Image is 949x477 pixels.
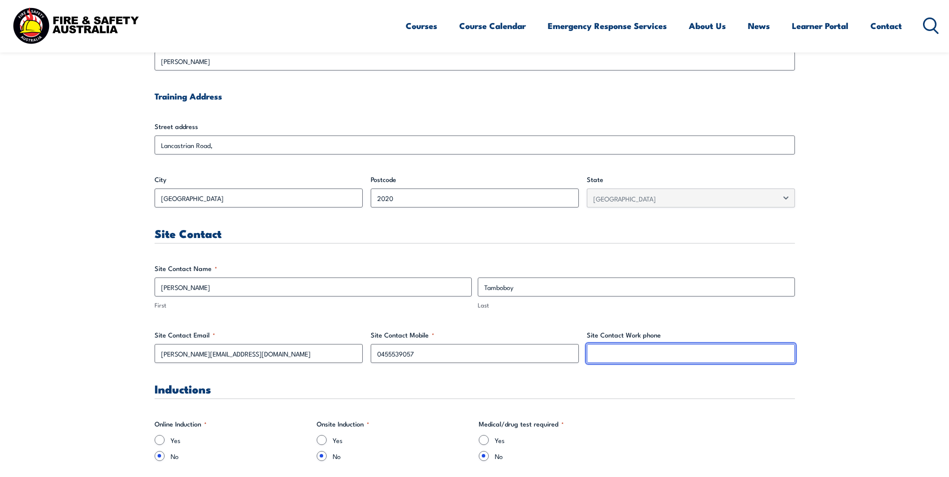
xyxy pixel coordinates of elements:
[155,121,795,131] label: Street address
[155,90,795,101] h4: Training Address
[406,12,437,39] a: Courses
[317,419,369,429] legend: Onsite Induction
[333,451,471,461] label: No
[587,330,795,340] label: Site Contact Work phone
[371,174,579,184] label: Postcode
[495,451,633,461] label: No
[792,12,848,39] a: Learner Portal
[171,435,309,445] label: Yes
[548,12,667,39] a: Emergency Response Services
[495,435,633,445] label: Yes
[459,12,526,39] a: Course Calendar
[333,435,471,445] label: Yes
[689,12,726,39] a: About Us
[587,174,795,184] label: State
[155,419,207,429] legend: Online Induction
[371,330,579,340] label: Site Contact Mobile
[155,227,795,239] h3: Site Contact
[870,12,902,39] a: Contact
[155,174,363,184] label: City
[155,330,363,340] label: Site Contact Email
[155,300,472,310] label: First
[155,263,217,273] legend: Site Contact Name
[748,12,770,39] a: News
[479,419,564,429] legend: Medical/drug test required
[478,300,795,310] label: Last
[171,451,309,461] label: No
[155,383,795,394] h3: Inductions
